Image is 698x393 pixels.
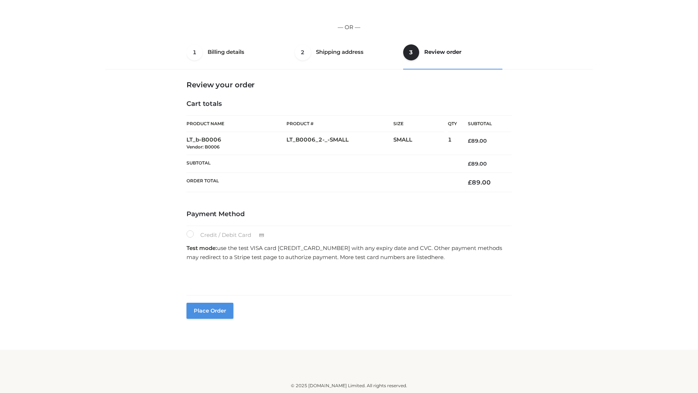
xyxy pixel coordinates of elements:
[255,231,268,240] img: Credit / Debit Card
[186,100,512,108] h4: Cart totals
[286,115,393,132] th: Product #
[186,80,512,89] h3: Review your order
[468,160,487,167] bdi: 89.00
[186,210,512,218] h4: Payment Method
[468,138,487,144] bdi: 89.00
[185,264,510,291] iframe: Secure payment input frame
[186,230,272,240] label: Credit / Debit Card
[186,245,217,251] strong: Test mode:
[468,160,471,167] span: £
[186,173,457,192] th: Order Total
[186,132,286,155] td: LT_b-B0006
[186,243,512,262] p: use the test VISA card [CREDIT_CARD_NUMBER] with any expiry date and CVC. Other payment methods m...
[457,116,512,132] th: Subtotal
[186,155,457,172] th: Subtotal
[186,144,220,150] small: Vendor: B0006
[393,132,448,155] td: SMALL
[186,115,286,132] th: Product Name
[108,23,590,32] p: — OR —
[448,132,457,155] td: 1
[431,254,444,261] a: here
[468,138,471,144] span: £
[286,132,393,155] td: LT_B0006_2-_-SMALL
[448,115,457,132] th: Qty
[108,382,590,389] div: © 2025 [DOMAIN_NAME] Limited. All rights reserved.
[468,179,472,186] span: £
[468,179,491,186] bdi: 89.00
[186,303,233,319] button: Place order
[393,116,444,132] th: Size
